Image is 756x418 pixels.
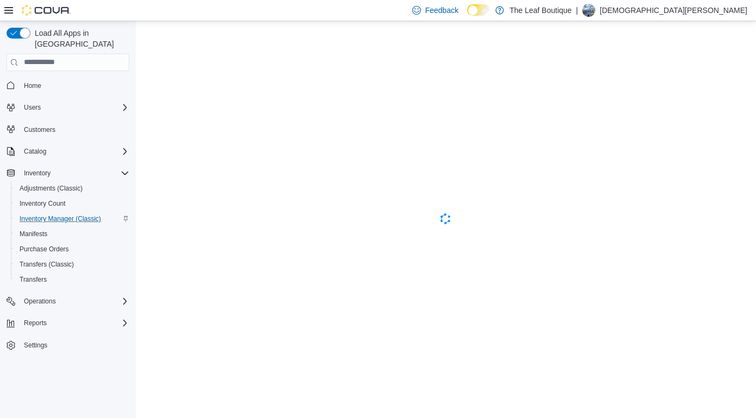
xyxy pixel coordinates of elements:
span: Purchase Orders [15,243,129,256]
span: Adjustments (Classic) [20,184,83,193]
span: Inventory Manager (Classic) [15,212,129,225]
p: [DEMOGRAPHIC_DATA][PERSON_NAME] [600,4,747,17]
span: Catalog [24,147,46,156]
div: Christian Kardash [582,4,595,17]
a: Settings [20,339,52,352]
span: Inventory Count [20,199,66,208]
span: Home [24,81,41,90]
a: Manifests [15,227,52,240]
input: Dark Mode [467,4,490,16]
span: Reports [20,316,129,330]
a: Transfers (Classic) [15,258,78,271]
span: Transfers (Classic) [15,258,129,271]
img: Cova [22,5,71,16]
button: Catalog [20,145,51,158]
a: Adjustments (Classic) [15,182,87,195]
button: Purchase Orders [11,242,134,257]
button: Reports [20,316,51,330]
span: Catalog [20,145,129,158]
button: Inventory [2,166,134,181]
span: Transfers [20,275,47,284]
button: Catalog [2,144,134,159]
span: Customers [20,123,129,136]
button: Inventory Count [11,196,134,211]
a: Purchase Orders [15,243,73,256]
span: Inventory Manager (Classic) [20,214,101,223]
button: Inventory [20,167,55,180]
nav: Complex example [7,73,129,382]
button: Settings [2,337,134,353]
span: Inventory Count [15,197,129,210]
button: Customers [2,122,134,137]
span: Customers [24,125,55,134]
span: Manifests [20,230,47,238]
button: Manifests [11,226,134,242]
button: Home [2,78,134,93]
span: Transfers (Classic) [20,260,74,269]
button: Operations [20,295,60,308]
span: Settings [24,341,47,350]
button: Transfers (Classic) [11,257,134,272]
p: | [576,4,578,17]
button: Adjustments (Classic) [11,181,134,196]
button: Operations [2,294,134,309]
a: Customers [20,123,60,136]
button: Reports [2,315,134,331]
span: Load All Apps in [GEOGRAPHIC_DATA] [30,28,129,49]
button: Users [20,101,45,114]
button: Inventory Manager (Classic) [11,211,134,226]
span: Home [20,79,129,92]
span: Operations [24,297,56,306]
span: Users [24,103,41,112]
a: Inventory Manager (Classic) [15,212,105,225]
span: Users [20,101,129,114]
span: Operations [20,295,129,308]
a: Home [20,79,46,92]
button: Users [2,100,134,115]
span: Inventory [20,167,129,180]
span: Settings [20,338,129,352]
span: Adjustments (Classic) [15,182,129,195]
span: Transfers [15,273,129,286]
span: Purchase Orders [20,245,69,254]
a: Transfers [15,273,51,286]
button: Transfers [11,272,134,287]
span: Reports [24,319,47,327]
span: Inventory [24,169,51,178]
span: Feedback [425,5,458,16]
span: Manifests [15,227,129,240]
a: Inventory Count [15,197,70,210]
p: The Leaf Boutique [509,4,571,17]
